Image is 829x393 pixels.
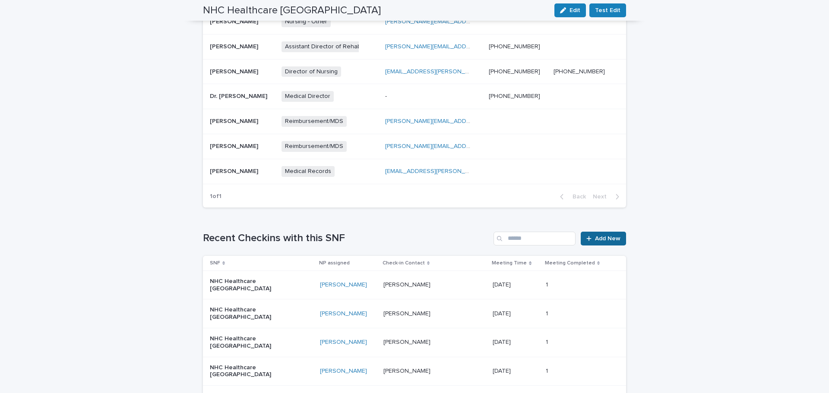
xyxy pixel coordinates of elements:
span: Assistant Director of Rehab [282,41,364,52]
p: 1 [546,308,550,318]
tr: NHC Healthcare [GEOGRAPHIC_DATA][PERSON_NAME] [PERSON_NAME][PERSON_NAME] [DATE][DATE] 11 [203,270,626,299]
p: Meeting Time [492,258,527,268]
p: [PERSON_NAME] [210,166,260,175]
p: 1 [546,337,550,346]
p: Dr. [PERSON_NAME] [210,91,269,100]
button: Back [553,193,589,201]
a: Add New [581,232,626,245]
a: [PHONE_NUMBER] [554,69,605,75]
tr: [PERSON_NAME][PERSON_NAME] Medical Records[EMAIL_ADDRESS][PERSON_NAME][DOMAIN_NAME] [203,159,626,184]
span: Nursing - Other [282,16,331,27]
p: NHC Healthcare [GEOGRAPHIC_DATA] [210,335,296,350]
p: - [385,91,389,100]
p: [PERSON_NAME] [383,337,432,346]
button: Test Edit [589,3,626,17]
button: Edit [554,3,586,17]
tr: NHC Healthcare [GEOGRAPHIC_DATA][PERSON_NAME] [PERSON_NAME][PERSON_NAME] [DATE][DATE] 11 [203,357,626,386]
p: 1 of 1 [203,186,228,207]
p: 1 [546,280,550,289]
tr: [PERSON_NAME][PERSON_NAME] Assistant Director of Rehab[PERSON_NAME][EMAIL_ADDRESS][DOMAIN_NAME] [... [203,34,626,59]
p: Check-in Contact [383,258,425,268]
p: [DATE] [493,308,513,318]
a: [PERSON_NAME] [320,368,367,375]
span: Reimbursement/MDS [282,141,347,152]
span: Back [567,194,586,200]
p: [PERSON_NAME] [210,116,260,125]
p: SNF [210,258,220,268]
tr: [PERSON_NAME][PERSON_NAME] Reimbursement/MDS[PERSON_NAME][EMAIL_ADDRESS][PERSON_NAME][DOMAIN_NAME] [203,134,626,159]
p: NHC Healthcare [GEOGRAPHIC_DATA] [210,364,296,379]
p: [PERSON_NAME] [210,16,260,25]
p: [DATE] [493,366,513,375]
a: [PHONE_NUMBER] [489,44,540,50]
a: [PHONE_NUMBER] [489,93,540,99]
span: Edit [570,7,580,13]
p: [PERSON_NAME] [383,308,432,318]
tr: Dr. [PERSON_NAME]Dr. [PERSON_NAME] Medical Director-- [PHONE_NUMBER] [203,84,626,109]
a: [PERSON_NAME] [320,310,367,318]
p: [PERSON_NAME] [210,66,260,75]
p: [DATE] [493,280,513,289]
a: [PERSON_NAME] [320,339,367,346]
tr: NHC Healthcare [GEOGRAPHIC_DATA][PERSON_NAME] [PERSON_NAME][PERSON_NAME] [DATE][DATE] 11 [203,328,626,357]
p: [DATE] [493,337,513,346]
p: 1 [546,366,550,375]
a: [EMAIL_ADDRESS][PERSON_NAME][DOMAIN_NAME] [385,168,530,174]
p: NHC Healthcare [GEOGRAPHIC_DATA] [210,306,296,321]
h2: NHC Healthcare [GEOGRAPHIC_DATA] [203,4,381,17]
a: [EMAIL_ADDRESS][PERSON_NAME][DOMAIN_NAME] [385,69,530,75]
p: [PERSON_NAME] [210,41,260,50]
a: [PERSON_NAME][EMAIL_ADDRESS][PERSON_NAME][DOMAIN_NAME] [385,118,577,124]
tr: NHC Healthcare [GEOGRAPHIC_DATA][PERSON_NAME] [PERSON_NAME][PERSON_NAME] [DATE][DATE] 11 [203,299,626,328]
span: Next [593,194,612,200]
tr: [PERSON_NAME][PERSON_NAME] Nursing - Other[PERSON_NAME][EMAIL_ADDRESS][PERSON_NAME][DOMAIN_NAME] [203,9,626,34]
tr: [PERSON_NAME][PERSON_NAME] Director of Nursing[EMAIL_ADDRESS][PERSON_NAME][DOMAIN_NAME] [PHONE_NU... [203,59,626,84]
span: Medical Director [282,91,334,102]
button: Next [589,193,626,201]
a: [PERSON_NAME] [320,281,367,289]
span: Add New [595,236,620,242]
tr: [PERSON_NAME][PERSON_NAME] Reimbursement/MDS[PERSON_NAME][EMAIL_ADDRESS][PERSON_NAME][DOMAIN_NAME] [203,109,626,134]
span: Director of Nursing [282,66,341,77]
span: Medical Records [282,166,335,177]
a: [PERSON_NAME][EMAIL_ADDRESS][DOMAIN_NAME] [385,44,530,50]
p: NHC Healthcare [GEOGRAPHIC_DATA] [210,278,296,292]
span: Test Edit [595,6,620,15]
a: [PERSON_NAME][EMAIL_ADDRESS][PERSON_NAME][DOMAIN_NAME] [385,143,577,149]
p: NP assigned [319,258,350,268]
h1: Recent Checkins with this SNF [203,232,490,245]
span: Reimbursement/MDS [282,116,347,127]
p: [PERSON_NAME] [383,280,432,289]
a: [PHONE_NUMBER] [489,69,540,75]
p: [PERSON_NAME] [383,366,432,375]
p: [PERSON_NAME] [210,141,260,150]
p: Meeting Completed [545,258,595,268]
a: [PERSON_NAME][EMAIL_ADDRESS][PERSON_NAME][DOMAIN_NAME] [385,19,577,25]
input: Search [494,232,576,245]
